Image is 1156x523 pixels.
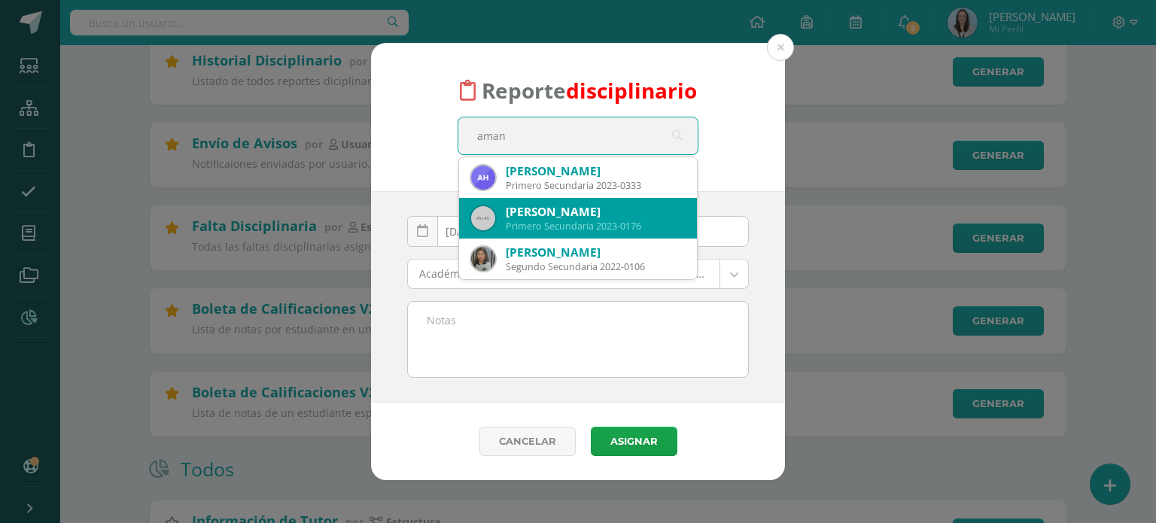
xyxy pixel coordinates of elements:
img: c5082ff080619449f6c35fc6ea374aeb.png [471,247,495,271]
img: 2b8174a7643027cba18225586863b8a3.png [471,166,495,190]
img: 45x45 [471,206,495,230]
button: Close (Esc) [767,34,794,61]
div: Primero Secundaria 2023-0176 [506,220,685,233]
div: Segundo Secundaria 2022-0106 [506,260,685,273]
div: [PERSON_NAME] [506,245,685,260]
div: [PERSON_NAME] [506,163,685,179]
a: Académicas: Comportarse de forma anómala en pruebas o exámenes. [408,260,748,288]
span: Reporte [482,76,697,105]
a: Cancelar [479,427,576,456]
span: Académicas: Comportarse de forma anómala en pruebas o exámenes. [419,260,708,288]
div: Primero Secundaria 2023-0333 [506,179,685,192]
button: Asignar [591,427,677,456]
div: [PERSON_NAME] [506,204,685,220]
input: Busca un estudiante aquí... [458,117,698,154]
font: disciplinario [566,76,697,105]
